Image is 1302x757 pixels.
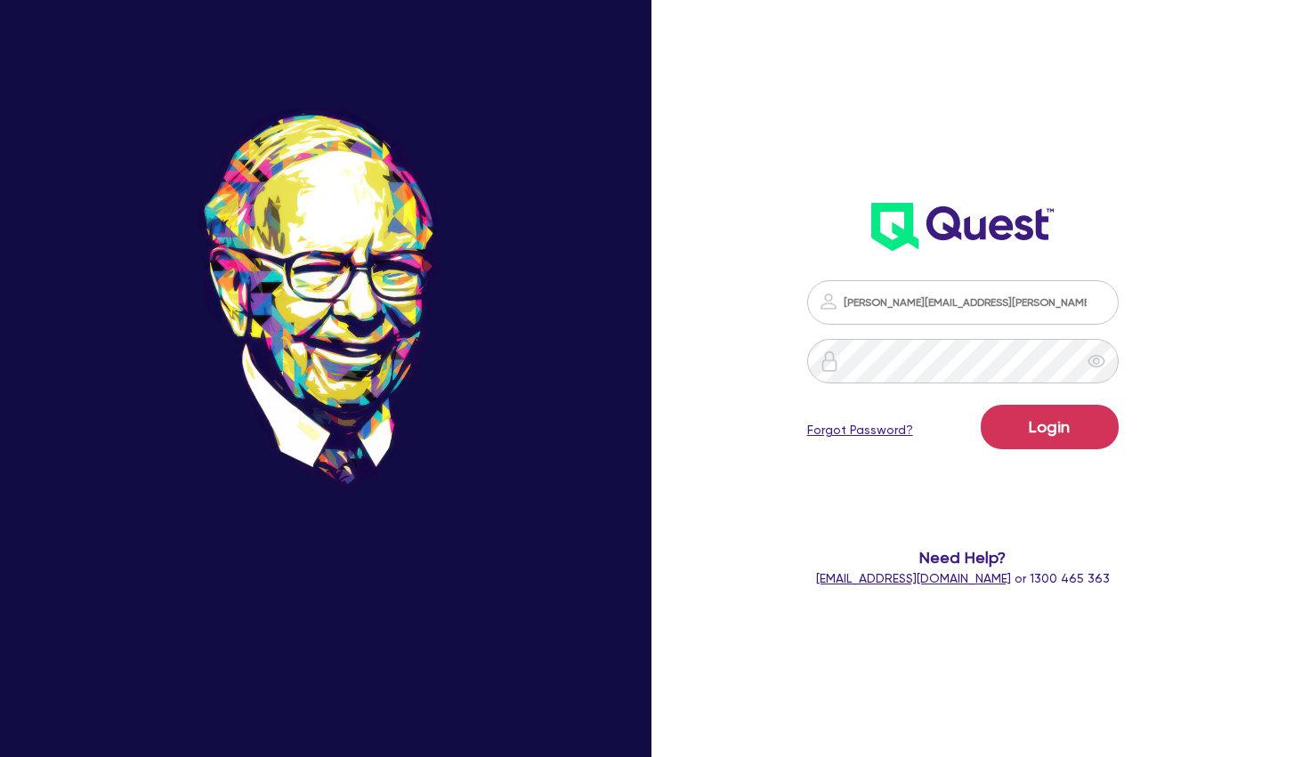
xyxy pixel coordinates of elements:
img: wH2k97JdezQIQAAAABJRU5ErkJggg== [871,203,1054,251]
span: eye [1088,352,1105,370]
span: or 1300 465 363 [816,571,1110,585]
a: Forgot Password? [807,421,913,439]
span: Need Help? [795,545,1129,569]
a: [EMAIL_ADDRESS][DOMAIN_NAME] [816,571,1011,585]
img: icon-password [818,291,839,312]
input: Email address [807,280,1119,325]
img: icon-password [819,350,840,372]
button: Login [981,405,1119,449]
